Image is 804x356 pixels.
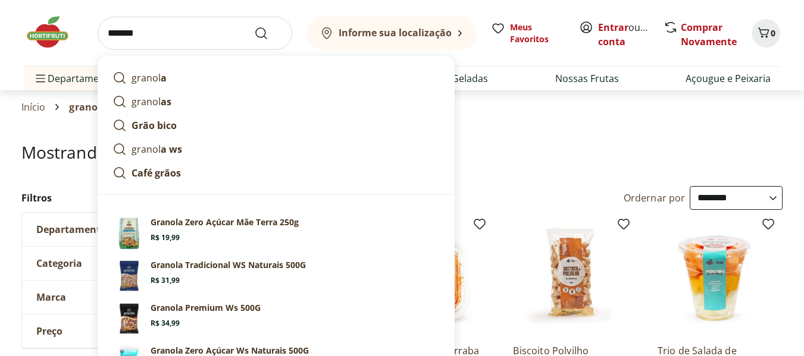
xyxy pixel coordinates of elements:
[510,21,565,45] span: Meus Favoritos
[681,21,737,48] a: Comprar Novamente
[491,21,565,45] a: Meus Favoritos
[108,66,445,90] a: granola
[151,233,180,242] span: R$ 19,99
[108,90,445,114] a: granolas
[69,102,146,112] span: granola salgada
[22,247,201,280] button: Categoria
[132,119,177,132] strong: Grão bico
[112,302,146,335] img: Principal
[161,143,182,156] strong: a ws
[22,281,201,314] button: Marca
[624,191,686,204] label: Ordernar por
[108,212,445,254] a: PrincipalGranola Zero Açúcar Mãe Terra 250gR$ 19,99
[21,143,783,162] h1: Mostrando resultados para:
[108,137,445,161] a: granola ws
[151,302,261,314] p: Granola Premium Ws 500G
[108,161,445,185] a: Café grãos
[306,17,477,50] button: Informe sua localização
[36,223,107,235] span: Departamento
[132,166,181,179] strong: Café grãos
[132,71,167,85] p: granol
[513,222,626,335] img: Biscoito Polvilho Salgado Natural da Terra 90g
[98,17,292,50] input: search
[36,325,62,337] span: Preço
[752,19,780,48] button: Carrinho
[112,259,146,292] img: Principal
[112,216,146,250] img: Principal
[151,276,180,285] span: R$ 31,99
[132,142,182,156] p: granol
[108,254,445,297] a: PrincipalGranola Tradicional WS Naturais 500GR$ 31,99
[339,26,452,39] b: Informe sua localização
[36,291,66,303] span: Marca
[771,27,775,39] span: 0
[108,297,445,340] a: PrincipalGranola Premium Ws 500GR$ 34,99
[22,213,201,246] button: Departamento
[598,21,628,34] a: Entrar
[21,186,201,210] h2: Filtros
[658,222,771,335] img: Trio de Salada de Frutas Cortadinho
[161,71,167,84] strong: a
[36,257,82,269] span: Categoria
[598,21,664,48] a: Criar conta
[108,114,445,137] a: Grão bico
[21,102,46,112] a: Início
[151,259,306,271] p: Granola Tradicional WS Naturais 500G
[151,216,299,228] p: Granola Zero Açúcar Mãe Terra 250g
[33,64,119,93] span: Departamentos
[151,319,180,328] span: R$ 34,99
[161,95,171,108] strong: as
[33,64,48,93] button: Menu
[132,94,171,109] p: granol
[555,71,619,86] a: Nossas Frutas
[254,26,283,40] button: Submit Search
[686,71,771,86] a: Açougue e Peixaria
[24,14,83,50] img: Hortifruti
[22,314,201,348] button: Preço
[598,20,651,49] span: ou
